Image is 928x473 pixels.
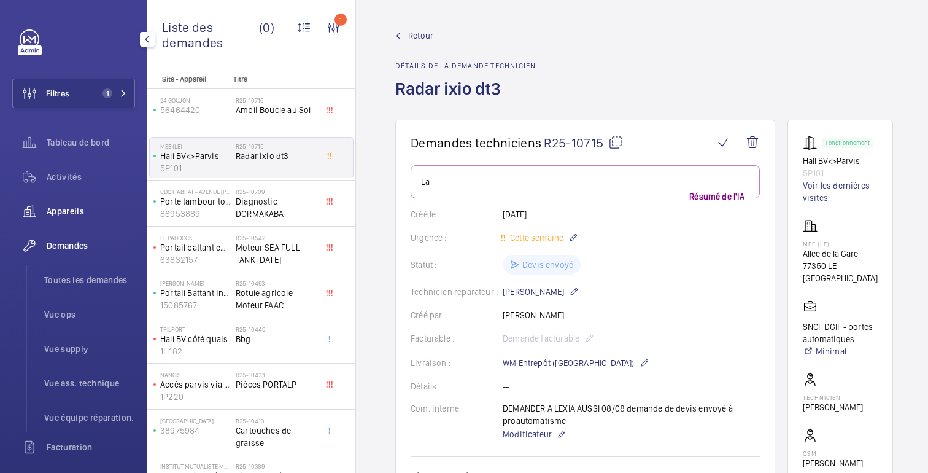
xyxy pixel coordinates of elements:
[236,279,265,287] font: R25-10493
[236,96,263,104] font: R25-10716
[421,177,430,187] font: La
[236,151,289,161] font: Radar ixio dt3
[160,380,250,389] font: Accès parvis via Hall BV
[236,105,311,115] font: Ampli Boucle au Sol
[395,78,501,99] font: Radar ixio dt3
[236,426,291,448] font: Cartouches de graisse
[408,31,433,41] font: Retour
[44,275,128,285] font: Toutes les demandes
[160,463,255,470] font: Institut Mutualiste Montsouris
[816,346,846,356] font: Minimal
[160,346,182,356] font: 1H182
[236,243,300,265] font: Moteur SEA FULL TANK [DATE]
[160,197,296,206] font: Porte tambour tournant dormakaba
[160,426,199,436] font: 38975984
[236,371,265,378] font: R25-10423
[162,20,223,50] font: Liste des demandes
[803,345,878,358] a: Minimal
[236,234,265,241] font: R25-10542
[803,240,830,248] font: MEE (LE)
[803,249,858,259] font: Allée de la Gare
[803,261,878,283] font: 77350 LE [GEOGRAPHIC_DATA]
[503,358,635,368] font: WM Entrepôt ([GEOGRAPHIC_DATA])
[160,255,198,265] font: 63832157
[803,179,878,204] a: Voir les dernières visites
[236,197,284,219] font: Diagnostic DORMAKABA
[160,209,200,219] font: 86953889
[689,192,744,201] font: Résumé de l'IA
[160,143,182,150] font: MEE (LE)
[47,206,84,216] font: Appareils
[46,88,69,98] font: Filtres
[510,233,563,243] font: Cette semaine
[259,20,274,35] font: (0)
[47,138,109,147] font: Tableau de bord
[106,89,109,98] font: 1
[395,61,536,70] font: Détails de la demande technicien
[803,135,822,150] img: automatic_door.svg
[544,135,603,150] font: R25-10715
[160,151,219,161] font: Hall BV<>Parvis
[803,402,863,412] font: [PERSON_NAME]
[503,287,564,297] font: [PERSON_NAME]
[47,241,88,251] font: Demandes
[160,243,240,252] font: Portail battant entrée
[160,288,249,298] font: Portail Battant intérieur
[411,135,541,150] font: Demandes techniciens
[160,334,228,344] font: Hall BV côté quais
[160,234,193,241] font: Le Paddock
[233,75,247,84] font: Titre
[162,75,206,84] font: Site - Appareil
[803,322,873,344] font: SNCF DGIF - portes automatiques
[803,458,863,468] font: [PERSON_NAME]
[503,429,552,439] font: Modificateur
[803,181,870,203] font: Voir les dernières visites
[160,417,214,424] font: [GEOGRAPHIC_DATA]
[236,334,251,344] font: Bbg
[803,450,817,457] font: CSM
[236,463,265,470] font: R25-10389
[44,378,119,388] font: Vue ass. technique
[44,344,88,354] font: Vue supply
[236,143,264,150] font: R25-10715
[47,442,93,452] font: Facturation
[44,310,75,319] font: Vue ops
[160,371,181,378] font: NANGIS
[236,326,265,333] font: R25-10449
[160,96,190,104] font: 24 GOUJON
[160,300,197,310] font: 15085767
[826,139,870,146] font: Fonctionnement
[803,156,860,166] font: Hall BV<>Parvis
[160,279,204,287] font: [PERSON_NAME]
[47,172,82,182] font: Activités
[160,163,182,173] font: 5P101
[12,79,135,108] button: Filtres1
[160,105,200,115] font: 56464420
[160,392,184,402] font: 1P220
[236,417,264,424] font: R25-10413
[160,326,185,333] font: TRILPORT
[236,380,297,389] font: Pièces PORTALP
[236,288,293,310] font: Rotule agricole Moteur FAAC
[803,168,824,178] font: 5P101
[160,188,265,195] font: CDC Habitat - Avenue [PERSON_NAME]
[44,413,134,423] font: Vue équipe réparation.
[236,188,265,195] font: R25-10709
[803,394,841,401] font: Technicien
